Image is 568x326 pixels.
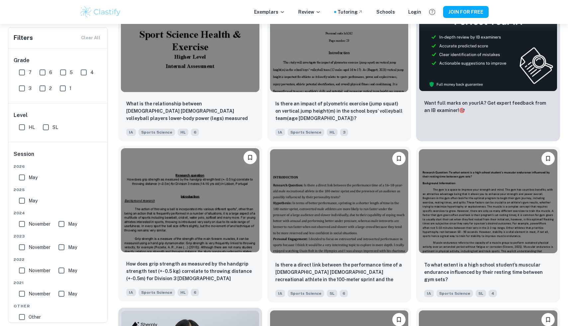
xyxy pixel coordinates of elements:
span: 2026 [14,163,103,169]
p: How does grip strength as measured by the handgrip strength test (+- 0.5 kg) correlate to throwin... [126,260,254,283]
h6: Grade [14,56,103,64]
span: Sports Science [288,129,324,136]
p: Is there a direct link between the performance time of a 16–18-year- old male recreational athlet... [275,261,403,284]
span: IA [126,289,136,296]
span: HL [178,129,188,136]
span: 6 [191,289,199,296]
span: May [68,220,77,228]
span: SL [52,124,58,131]
span: HL [29,124,35,131]
span: 1 [69,85,71,92]
span: IA [424,290,434,297]
p: What is the relationship between 15–16-year-old male volleyball players lower-body power (legs) m... [126,100,254,123]
span: IA [275,290,285,297]
a: Please log in to bookmark exemplars Is there a direct link between the performance time of a 16–1... [267,147,411,302]
span: Other [14,303,103,309]
span: 3 [29,85,32,92]
span: May [68,244,77,251]
span: November [29,244,50,251]
img: Sports Science IA example thumbnail: To what extent is a high school student’ [419,149,557,253]
span: 🎯 [459,108,465,113]
span: 2 [49,85,52,92]
span: 4 [90,69,94,76]
span: 6 [49,69,52,76]
span: Sports Science [288,290,324,297]
button: JOIN FOR FREE [443,6,489,18]
span: SL [476,290,486,297]
a: Please log in to bookmark exemplarsHow does grip strength as measured by the handgrip strength te... [118,147,262,302]
img: Clastify logo [79,5,122,19]
span: Sports Science [436,290,473,297]
span: November [29,267,50,274]
span: 7 [29,69,32,76]
span: 3 [340,129,348,136]
button: Please log in to bookmark exemplars [392,152,406,165]
p: Is there an impact of plyometric exercise (jump squat) on vertical jump height(m) in the school b... [275,100,403,122]
span: HL [178,289,188,296]
a: Tutoring [337,8,363,16]
span: May [29,174,38,181]
span: 2025 [14,187,103,193]
a: Please log in to bookmark exemplarsTo what extent is a high school student’s muscular endurance i... [416,147,560,302]
span: HL [327,129,337,136]
span: May [29,197,38,204]
span: 2022 [14,257,103,263]
img: Sports Science IA example thumbnail: Is there a direct link between the perf [270,149,409,253]
span: 5 [70,69,73,76]
span: Sports Science [139,289,175,296]
a: Schools [376,8,395,16]
h6: Session [14,150,103,163]
h6: Filters [14,33,33,43]
img: Sports Science IA example thumbnail: How does grip strength as measured by th [121,148,259,252]
span: Sports Science [139,129,175,136]
p: Want full marks on your IA ? Get expert feedback from an IB examiner! [424,99,552,114]
span: IA [275,129,285,136]
span: November [29,220,50,228]
span: 2023 [14,233,103,239]
a: Login [408,8,421,16]
button: Help and Feedback [426,6,438,18]
p: Review [298,8,321,16]
span: 4 [489,290,497,297]
p: Exemplars [254,8,285,16]
span: 2024 [14,210,103,216]
p: To what extent is a high school student’s muscular endurance influenced by their resting time bet... [424,261,552,283]
span: 6 [340,290,348,297]
span: May [68,290,77,297]
span: May [68,267,77,274]
span: 6 [191,129,199,136]
span: IA [126,129,136,136]
span: SL [327,290,337,297]
span: Other [29,313,41,321]
span: November [29,290,50,297]
span: 2021 [14,280,103,286]
h6: Level [14,111,103,119]
button: Please log in to bookmark exemplars [541,152,555,165]
button: Please log in to bookmark exemplars [243,151,257,164]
